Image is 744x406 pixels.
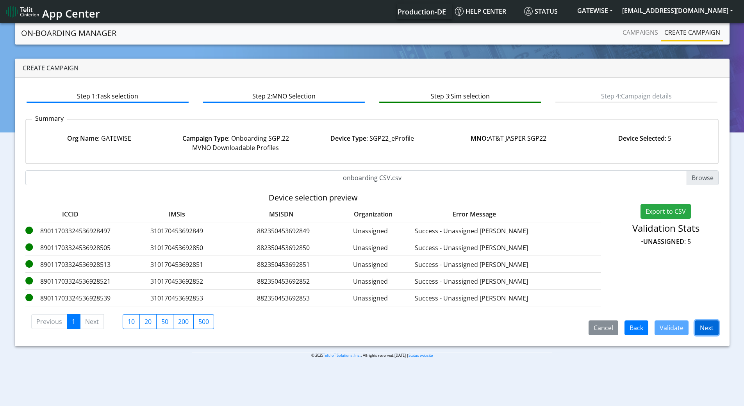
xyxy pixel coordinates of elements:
strong: Device Type [330,134,366,143]
span: Help center [455,7,506,16]
label: 500 [193,314,214,329]
label: Success - Unassigned [PERSON_NAME] [413,293,530,303]
button: [EMAIL_ADDRESS][DOMAIN_NAME] [617,4,738,18]
strong: UNASSIGNED [643,237,684,246]
h4: Validation Stats [613,223,719,234]
label: 89011703324536928539 [25,293,115,303]
span: Status [524,7,558,16]
label: Unassigned [332,243,410,252]
a: Status [521,4,573,19]
button: GATEWISE [573,4,617,18]
label: 50 [156,314,173,329]
img: knowledge.svg [455,7,464,16]
label: Unassigned [332,260,410,269]
button: Cancel [589,320,618,335]
label: Success - Unassigned [PERSON_NAME] [413,260,530,269]
label: Organization [320,209,398,219]
label: ICCID [25,209,115,219]
btn: Step 1: Task selection [27,88,189,103]
a: On-Boarding Manager [21,25,116,41]
img: logo-telit-cinterion-gw-new.png [6,5,39,18]
div: : GATEWISE [31,134,167,152]
label: MSISDN [239,209,313,219]
span: Production-DE [398,7,446,16]
div: AT&T JASPER SGP22 [440,134,576,152]
strong: MNO: [471,134,488,143]
span: App Center [42,6,100,21]
label: Success - Unassigned [PERSON_NAME] [413,226,530,236]
a: Telit IoT Solutions, Inc. [323,353,361,358]
label: 89011703324536928497 [25,226,115,236]
btn: Step 3: Sim selection [379,88,541,103]
p: Summary [32,114,67,123]
button: Back [624,320,648,335]
button: Next [695,320,719,335]
label: 20 [139,314,157,329]
div: Create campaign [15,59,730,78]
label: Unassigned [332,226,410,236]
label: 89011703324536928505 [25,243,115,252]
p: © 2025 . All rights reserved.[DATE] | [192,352,552,358]
a: Help center [452,4,521,19]
a: 1 [67,314,80,329]
label: Unassigned [332,277,410,286]
label: 89011703324536928521 [25,277,115,286]
label: 89011703324536928513 [25,260,115,269]
a: Campaigns [619,25,661,40]
button: Validate [655,320,689,335]
p: • : 5 [613,237,719,246]
label: 310170453692853 [118,293,236,303]
label: Unassigned [332,293,410,303]
button: Export to CSV [641,204,691,219]
label: 10 [123,314,140,329]
label: 310170453692851 [118,260,236,269]
label: IMSIs [118,209,236,219]
a: App Center [6,3,99,20]
label: 200 [173,314,194,329]
label: 310170453692849 [118,226,236,236]
a: Your current platform instance [397,4,446,19]
strong: Org Name [67,134,98,143]
label: Success - Unassigned [PERSON_NAME] [413,243,530,252]
label: 310170453692852 [118,277,236,286]
btn: Step 2: MNO Selection [203,88,365,103]
a: Status website [409,353,433,358]
div: : 5 [577,134,713,152]
label: 310170453692850 [118,243,236,252]
div: : SGP22_eProfile [304,134,440,152]
label: 882350453692853 [239,293,328,303]
label: 882350453692851 [239,260,328,269]
btn: Step 4: Campaign details [555,88,717,103]
label: 882350453692850 [239,243,328,252]
strong: Campaign Type [182,134,228,143]
label: 882350453692849 [239,226,328,236]
label: Error Message [402,209,519,219]
label: Success - Unassigned [PERSON_NAME] [413,277,530,286]
a: Create campaign [661,25,723,40]
strong: Device Selected [618,134,665,143]
img: status.svg [524,7,533,16]
label: 882350453692852 [239,277,328,286]
div: : Onboarding SGP.22 MVNO Downloadable Profiles [167,134,303,152]
h5: Device selection preview [25,193,601,202]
